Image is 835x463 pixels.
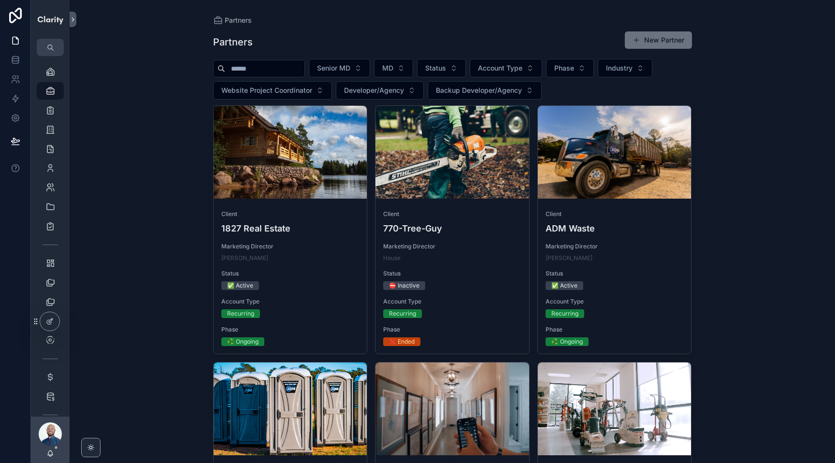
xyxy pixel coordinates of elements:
div: able-Cropped.webp [538,362,691,455]
div: ♻️ Ongoing [227,337,259,346]
div: Recurring [227,309,254,318]
a: [PERSON_NAME] [221,254,268,262]
span: Client [383,210,521,218]
span: Client [221,210,360,218]
h4: 1827 Real Estate [221,222,360,235]
a: Partners [213,15,252,25]
span: Marketing Director [221,243,360,250]
span: Account Type [546,298,684,305]
button: Select Button [417,59,466,77]
div: ❌ Ended [389,337,415,346]
span: Backup Developer/Agency [436,86,522,95]
h4: 770-Tree-Guy [383,222,521,235]
span: Account Type [383,298,521,305]
div: 1827.webp [214,106,367,199]
button: Select Button [336,81,424,100]
div: ✅ Active [227,281,253,290]
span: Marketing Director [383,243,521,250]
button: Select Button [213,81,332,100]
div: Recurring [389,309,416,318]
div: scrollable content [31,56,70,417]
img: App logo [37,12,64,27]
div: Aarons.webp [375,362,529,455]
button: Select Button [598,59,652,77]
button: Select Button [374,59,413,77]
a: Client1827 Real EstateMarketing Director[PERSON_NAME]Status✅ ActiveAccount TypeRecurringPhase♻️ O... [213,105,368,354]
span: Status [425,63,446,73]
span: Phase [554,63,574,73]
span: Marketing Director [546,243,684,250]
button: Select Button [309,59,370,77]
div: Recurring [551,309,578,318]
span: Account Type [478,63,522,73]
span: Website Project Coordinator [221,86,312,95]
div: adm-Cropped.webp [538,106,691,199]
div: DSC05378-_1_.webp [214,362,367,455]
span: Phase [221,326,360,333]
a: House [383,254,401,262]
button: New Partner [625,31,692,49]
span: Status [221,270,360,277]
h1: Partners [213,35,253,49]
div: ⛔ Inactive [389,281,419,290]
span: Account Type [221,298,360,305]
a: ClientADM WasteMarketing Director[PERSON_NAME]Status✅ ActiveAccount TypeRecurringPhase♻️ Ongoing [537,105,692,354]
h4: ADM Waste [546,222,684,235]
button: Select Button [470,59,542,77]
span: Partners [225,15,252,25]
a: [PERSON_NAME] [546,254,592,262]
span: Developer/Agency [344,86,404,95]
button: Select Button [546,59,594,77]
div: ♻️ Ongoing [551,337,583,346]
span: Industry [606,63,633,73]
span: Phase [546,326,684,333]
button: Select Button [428,81,542,100]
span: Status [546,270,684,277]
span: Client [546,210,684,218]
span: Phase [383,326,521,333]
span: Status [383,270,521,277]
span: MD [382,63,393,73]
span: Senior MD [317,63,350,73]
div: 770-Cropped.webp [375,106,529,199]
a: Client770-Tree-GuyMarketing DirectorHouseStatus⛔ InactiveAccount TypeRecurringPhase❌ Ended [375,105,530,354]
div: ✅ Active [551,281,577,290]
